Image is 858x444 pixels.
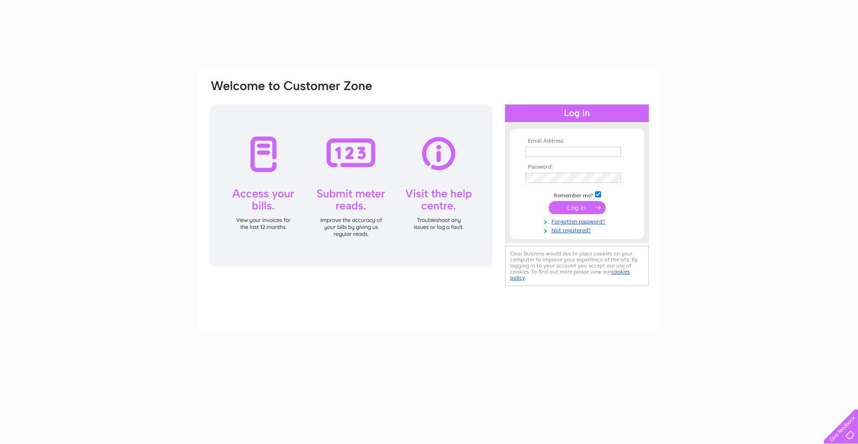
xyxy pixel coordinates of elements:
[523,138,631,144] th: Email Address:
[523,164,631,170] th: Password:
[505,246,649,286] div: Clear Business would like to place cookies on your computer to improve your experience of the sit...
[510,268,630,281] a: cookies policy
[525,216,631,225] a: Forgotten password?
[549,201,606,214] input: Submit
[525,225,631,234] a: Not registered?
[523,190,631,199] td: Remember me?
